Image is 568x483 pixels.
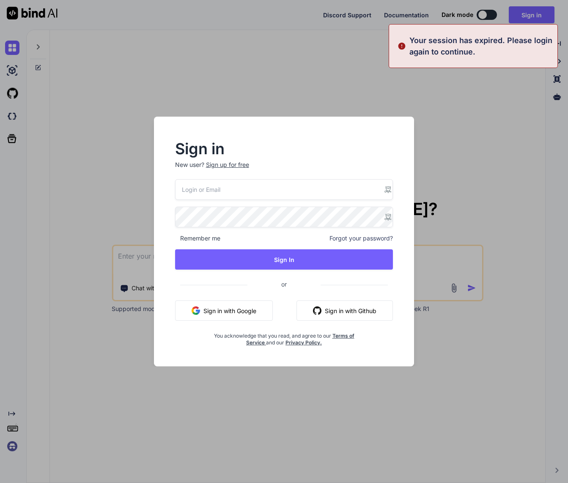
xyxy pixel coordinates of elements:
[175,142,393,156] h2: Sign in
[329,234,393,243] span: Forgot your password?
[175,161,393,179] p: New user?
[206,161,249,169] div: Sign up for free
[313,306,321,315] img: github
[175,179,393,200] input: Login or Email
[246,333,354,346] a: Terms of Service
[247,274,321,295] span: or
[398,35,406,57] img: alert
[285,339,322,346] a: Privacy Policy.
[192,306,200,315] img: google
[175,249,393,270] button: Sign In
[211,327,357,346] div: You acknowledge that you read, and agree to our and our
[175,234,220,243] span: Remember me
[409,35,552,57] p: Your session has expired. Please login again to continue.
[296,300,393,321] button: Sign in with Github
[175,300,273,321] button: Sign in with Google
